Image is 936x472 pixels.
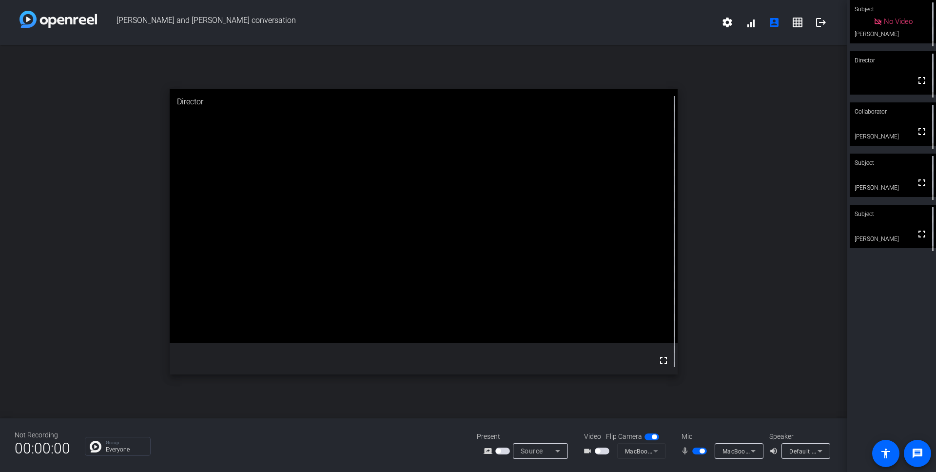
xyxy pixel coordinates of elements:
[912,448,923,459] mat-icon: message
[916,177,928,189] mat-icon: fullscreen
[19,11,97,28] img: white-gradient.svg
[477,432,574,442] div: Present
[97,11,716,34] span: [PERSON_NAME] and [PERSON_NAME] conversation
[672,432,769,442] div: Mic
[170,89,678,115] div: Director
[769,445,781,457] mat-icon: volume_up
[916,228,928,240] mat-icon: fullscreen
[484,445,495,457] mat-icon: screen_share_outline
[768,17,780,28] mat-icon: account_box
[815,17,827,28] mat-icon: logout
[739,11,762,34] button: signal_cellular_alt
[583,445,595,457] mat-icon: videocam_outline
[15,436,70,460] span: 00:00:00
[15,430,70,440] div: Not Recording
[90,441,101,452] img: Chat Icon
[722,447,822,455] span: MacBook Pro Microphone (Built-in)
[606,432,642,442] span: Flip Camera
[916,75,928,86] mat-icon: fullscreen
[658,354,669,366] mat-icon: fullscreen
[792,17,803,28] mat-icon: grid_on
[106,440,145,445] p: Group
[850,102,936,121] div: Collaborator
[769,432,828,442] div: Speaker
[681,445,692,457] mat-icon: mic_none
[850,205,936,223] div: Subject
[789,447,838,455] span: Default - AirPods
[521,447,543,455] span: Source
[850,51,936,70] div: Director
[721,17,733,28] mat-icon: settings
[880,448,892,459] mat-icon: accessibility
[106,447,145,452] p: Everyone
[884,17,913,26] span: No Video
[916,126,928,138] mat-icon: fullscreen
[850,154,936,172] div: Subject
[584,432,601,442] span: Video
